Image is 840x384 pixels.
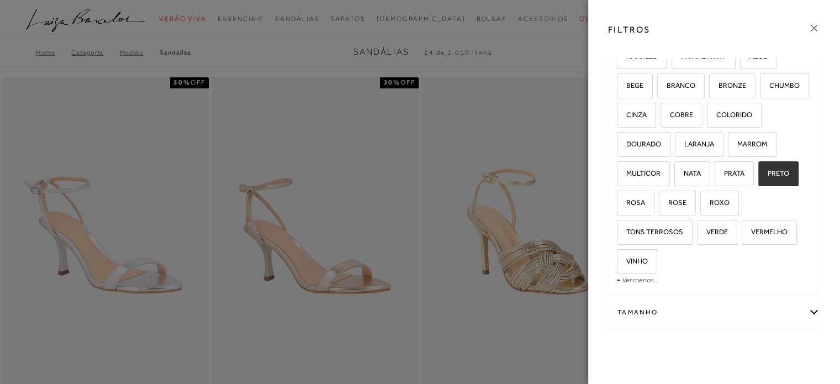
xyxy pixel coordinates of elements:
[716,169,744,177] span: PRATA
[761,81,800,90] span: CHUMBO
[609,298,820,327] div: Tamanho
[658,81,695,90] span: BRANCO
[713,170,724,181] input: PRATA
[608,23,651,36] h3: FILTROS
[622,276,659,284] a: Ver menos...
[729,140,767,148] span: MARROM
[615,52,626,64] input: AMARELO
[673,170,684,181] input: NATA
[618,198,645,207] span: ROSA
[656,82,667,93] input: BRANCO
[615,140,626,151] input: DOURADO
[740,228,751,239] input: VERMELHO
[698,228,728,236] span: VERDE
[741,52,767,60] span: AZUL
[705,111,716,122] input: COLORIDO
[675,169,701,177] span: NATA
[676,140,714,148] span: LARANJA
[662,111,693,119] span: COBRE
[707,82,719,93] input: BRONZE
[617,275,620,284] span: -
[618,140,661,148] span: DOURADO
[699,199,710,210] input: ROXO
[660,198,686,207] span: ROSE
[743,228,788,236] span: VERMELHO
[618,81,643,90] span: BEGE
[758,82,769,93] input: CHUMBO
[615,257,626,269] input: VINHO
[701,198,730,207] span: ROXO
[618,228,683,236] span: TONS TERROSOS
[615,111,626,122] input: CINZA
[618,111,647,119] span: CINZA
[695,228,706,239] input: VERDE
[618,257,648,265] span: VINHO
[759,169,789,177] span: PRETO
[708,111,752,119] span: COLORIDO
[618,52,658,60] span: AMARELO
[659,111,670,122] input: COBRE
[670,52,681,64] input: ANIMAL PRINT
[673,140,684,151] input: LARANJA
[738,52,749,64] input: AZUL
[618,169,661,177] span: MULTICOR
[726,140,737,151] input: MARROM
[673,52,726,60] span: ANIMAL PRINT
[757,170,768,181] input: PRETO
[615,228,626,239] input: TONS TERROSOS
[615,199,626,210] input: ROSA
[615,170,626,181] input: MULTICOR
[657,199,668,210] input: ROSE
[710,81,746,90] span: BRONZE
[615,82,626,93] input: BEGE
